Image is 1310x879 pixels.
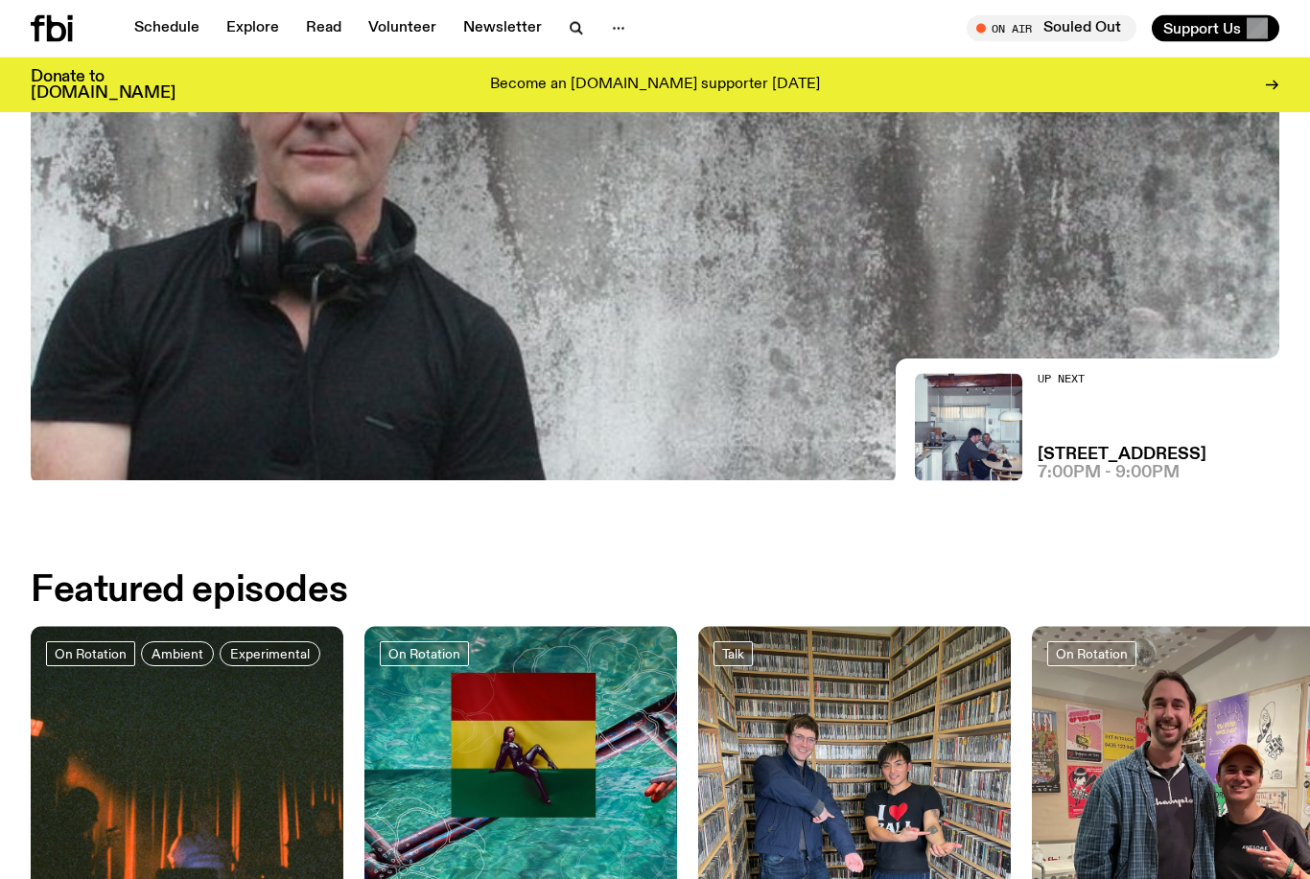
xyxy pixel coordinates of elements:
span: Support Us [1163,20,1241,37]
h2: Up Next [1038,374,1206,384]
h3: Donate to [DOMAIN_NAME] [31,69,175,102]
span: On Rotation [388,648,460,662]
img: Pat sits at a dining table with his profile facing the camera. Rhea sits to his left facing the c... [915,374,1022,481]
span: 7:00pm - 9:00pm [1038,465,1180,481]
h2: Featured episodes [31,573,347,608]
span: Ambient [152,648,203,662]
button: Support Us [1152,15,1279,42]
p: Become an [DOMAIN_NAME] supporter [DATE] [490,77,820,94]
span: Talk [722,648,744,662]
a: On Rotation [46,642,135,667]
a: Experimental [220,642,320,667]
a: Talk [713,642,753,667]
a: [STREET_ADDRESS] [1038,447,1206,463]
span: Experimental [230,648,310,662]
span: On Rotation [55,648,127,662]
a: On Rotation [380,642,469,667]
a: Read [294,15,353,42]
span: On Rotation [1056,648,1128,662]
a: Ambient [141,642,214,667]
button: On AirSouled Out [967,15,1136,42]
a: Volunteer [357,15,448,42]
a: Schedule [123,15,211,42]
a: Explore [215,15,291,42]
a: Newsletter [452,15,553,42]
a: On Rotation [1047,642,1136,667]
